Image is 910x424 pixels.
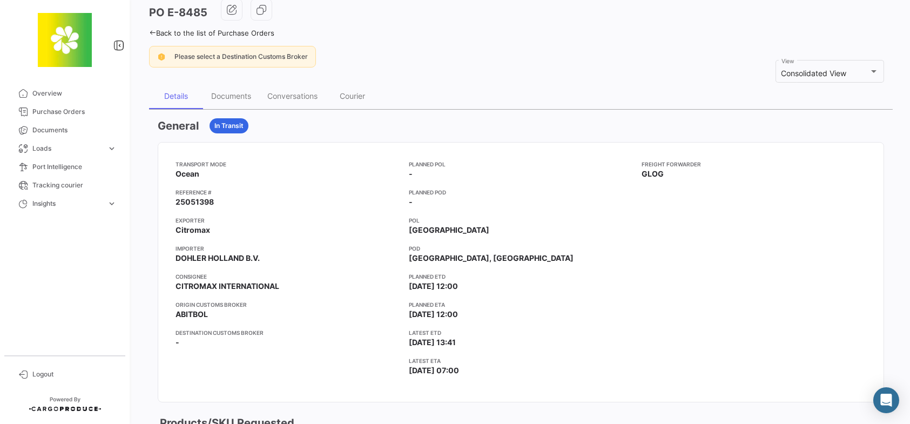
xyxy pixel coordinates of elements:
a: Purchase Orders [9,103,121,121]
span: Insights [32,199,103,208]
span: - [176,337,179,348]
div: Details [164,91,188,100]
span: [GEOGRAPHIC_DATA] [409,225,489,235]
app-card-info-title: Latest ETA [409,356,633,365]
span: DOHLER HOLLAND B.V. [176,253,260,264]
span: Overview [32,89,117,98]
span: [GEOGRAPHIC_DATA], [GEOGRAPHIC_DATA] [409,253,574,264]
a: Port Intelligence [9,158,121,176]
span: Port Intelligence [32,162,117,172]
span: Documents [32,125,117,135]
app-card-info-title: Planned POL [409,160,633,169]
span: Consolidated View [781,69,847,78]
span: Please select a Destination Customs Broker [174,52,308,60]
app-card-info-title: Importer [176,244,400,253]
h3: General [158,118,199,133]
span: [DATE] 13:41 [409,337,456,348]
span: - [409,169,413,179]
app-card-info-title: Destination Customs Broker [176,328,400,337]
span: [DATE] 12:00 [409,281,458,292]
a: Back to the list of Purchase Orders [149,29,274,37]
span: Purchase Orders [32,107,117,117]
a: Tracking courier [9,176,121,194]
span: Ocean [176,169,199,179]
span: CITROMAX INTERNATIONAL [176,281,279,292]
span: Tracking courier [32,180,117,190]
span: Logout [32,369,117,379]
span: expand_more [107,144,117,153]
app-card-info-title: Transport mode [176,160,400,169]
app-card-info-title: Planned ETD [409,272,633,281]
app-card-info-title: Latest ETD [409,328,633,337]
app-card-info-title: Reference # [176,188,400,197]
img: 8664c674-3a9e-46e9-8cba-ffa54c79117b.jfif [38,13,92,67]
span: GLOG [642,169,664,179]
div: Conversations [267,91,318,100]
span: [DATE] 12:00 [409,309,458,320]
app-card-info-title: Planned ETA [409,300,633,309]
span: In Transit [214,121,244,131]
a: Overview [9,84,121,103]
h3: PO E-8485 [149,5,207,20]
span: Loads [32,144,103,153]
app-card-info-title: POD [409,244,633,253]
div: Courier [340,91,366,100]
app-card-info-title: Planned POD [409,188,633,197]
div: Abrir Intercom Messenger [873,387,899,413]
span: - [409,197,413,207]
div: Documents [211,91,251,100]
a: Documents [9,121,121,139]
span: expand_more [107,199,117,208]
app-card-info-title: Consignee [176,272,400,281]
app-card-info-title: Freight Forwarder [642,160,866,169]
span: ABITBOL [176,309,208,320]
span: [DATE] 07:00 [409,365,459,376]
app-card-info-title: POL [409,216,633,225]
app-card-info-title: Origin Customs Broker [176,300,400,309]
span: Citromax [176,225,210,235]
span: 25051398 [176,197,214,207]
app-card-info-title: Exporter [176,216,400,225]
